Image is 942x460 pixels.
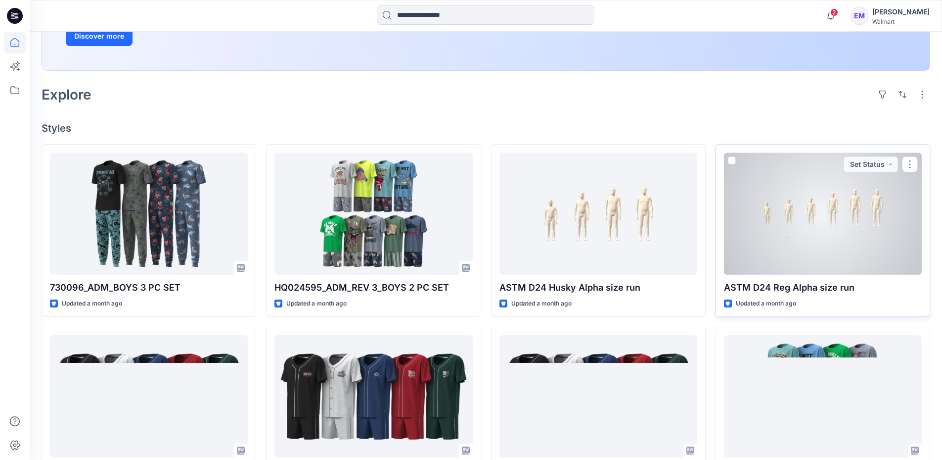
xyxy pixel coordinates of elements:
[50,153,248,275] a: 730096_ADM_BOYS 3 PC SET
[42,87,91,102] h2: Explore
[274,281,472,295] p: HQ024595_ADM_REV 3_BOYS 2 PC SET
[511,299,572,309] p: Updated a month ago
[66,26,288,46] a: Discover more
[724,281,922,295] p: ASTM D24 Reg Alpha size run
[499,335,697,458] a: HQ022894_ADM_BOYS 2 PC SET
[66,26,133,46] button: Discover more
[42,122,930,134] h4: Styles
[851,7,868,25] div: EM
[724,335,922,458] a: HQ259151_ADM_BOYS 2 PC SET
[830,8,838,16] span: 2
[499,281,697,295] p: ASTM D24 Husky Alpha size run
[274,335,472,458] a: HQ022894_ADM_REV 1_BOYS 2 PC SET
[62,299,122,309] p: Updated a month ago
[736,299,796,309] p: Updated a month ago
[872,18,930,25] div: Walmart
[274,153,472,275] a: HQ024595_ADM_REV 3_BOYS 2 PC SET
[724,153,922,275] a: ASTM D24 Reg Alpha size run
[499,153,697,275] a: ASTM D24 Husky Alpha size run
[286,299,347,309] p: Updated a month ago
[50,335,248,458] a: HQ022894_ADM_REV 2_BOYS 2 PC SET
[50,281,248,295] p: 730096_ADM_BOYS 3 PC SET
[872,6,930,18] div: [PERSON_NAME]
